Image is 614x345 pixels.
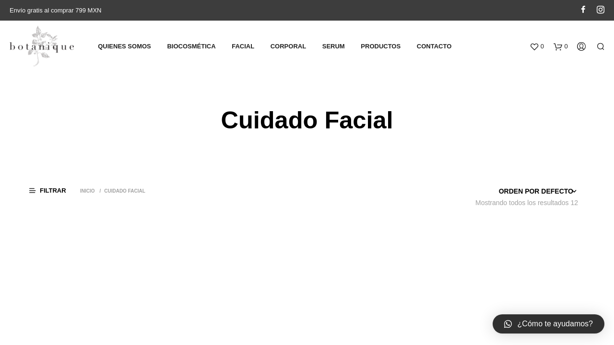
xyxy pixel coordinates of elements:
span: 0 [565,38,568,54]
a: Corporal [263,38,313,54]
span: ¿Cómo te ayudamos? [518,318,593,330]
nav: Cuidado Facial [80,185,264,197]
span: 0 [541,38,544,54]
span: Filtrar [29,185,71,196]
a: Biocosmética [160,38,223,54]
a: Serum [315,38,352,54]
a: Quienes somos [91,38,158,54]
a: Productos [354,38,408,54]
a: Inicio [80,188,98,194]
p: Mostrando todos los resultados 12 [475,197,578,208]
a: 0 [554,38,568,54]
a: Facial [224,38,261,54]
a: ¿Cómo te ayudamos? [493,314,604,333]
select: Pedido de la tienda [442,185,585,197]
a: 0 [530,38,544,54]
a: Contacto [410,38,459,54]
span: / [99,188,104,194]
img: Productos elaborados con ingredientes naturales [10,25,74,67]
h1: Cuidado Facial [29,108,585,133]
